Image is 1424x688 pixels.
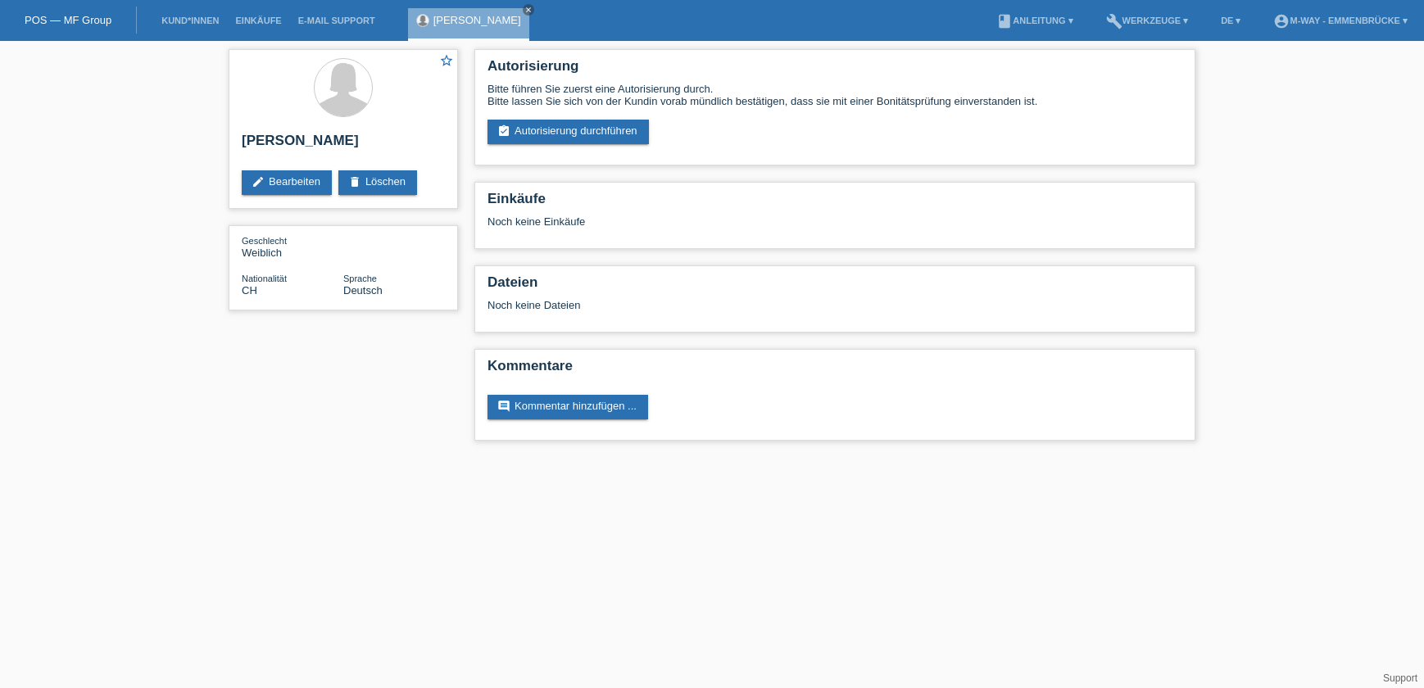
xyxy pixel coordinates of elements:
a: assignment_turned_inAutorisierung durchführen [488,120,649,144]
h2: [PERSON_NAME] [242,133,445,157]
a: close [523,4,534,16]
a: commentKommentar hinzufügen ... [488,395,648,419]
a: account_circlem-way - Emmenbrücke ▾ [1265,16,1416,25]
span: Sprache [343,274,377,283]
a: POS — MF Group [25,14,111,26]
div: Noch keine Dateien [488,299,988,311]
a: star_border [439,53,454,70]
a: buildWerkzeuge ▾ [1098,16,1197,25]
a: editBearbeiten [242,170,332,195]
i: assignment_turned_in [497,124,510,138]
a: Einkäufe [227,16,289,25]
h2: Einkäufe [488,191,1182,215]
a: DE ▾ [1213,16,1249,25]
i: account_circle [1273,13,1290,29]
a: [PERSON_NAME] [433,14,521,26]
i: build [1106,13,1122,29]
span: Geschlecht [242,236,287,246]
span: Nationalität [242,274,287,283]
i: comment [497,400,510,413]
h2: Autorisierung [488,58,1182,83]
a: deleteLöschen [338,170,417,195]
div: Weiblich [242,234,343,259]
i: star_border [439,53,454,68]
div: Noch keine Einkäufe [488,215,1182,240]
i: close [524,6,533,14]
span: Deutsch [343,284,383,296]
h2: Dateien [488,274,1182,299]
i: delete [348,175,361,188]
h2: Kommentare [488,358,1182,382]
i: book [996,13,1013,29]
i: edit [252,175,265,188]
a: E-Mail Support [290,16,383,25]
div: Bitte führen Sie zuerst eine Autorisierung durch. Bitte lassen Sie sich von der Kundin vorab münd... [488,83,1182,107]
a: Support [1383,672,1417,684]
span: Schweiz [242,284,257,296]
a: Kund*innen [153,16,227,25]
a: bookAnleitung ▾ [988,16,1081,25]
